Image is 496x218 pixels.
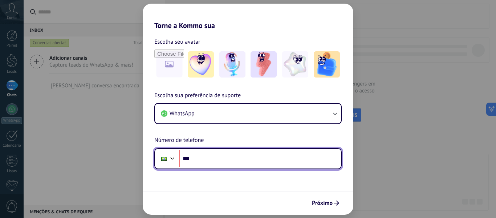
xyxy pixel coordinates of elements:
button: Próximo [309,197,342,209]
span: Escolha sua preferência de suporte [154,91,241,100]
img: -4.jpeg [282,51,308,78]
span: Próximo [312,201,333,206]
span: Número de telefone [154,136,204,145]
h2: Torne a Kommo sua [143,4,353,30]
button: WhatsApp [155,104,341,123]
span: WhatsApp [170,110,195,117]
div: Brazil: + 55 [157,151,171,166]
span: Escolha seu avatar [154,37,200,47]
img: -3.jpeg [251,51,277,78]
img: -1.jpeg [188,51,214,78]
img: -5.jpeg [314,51,340,78]
img: -2.jpeg [219,51,245,78]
